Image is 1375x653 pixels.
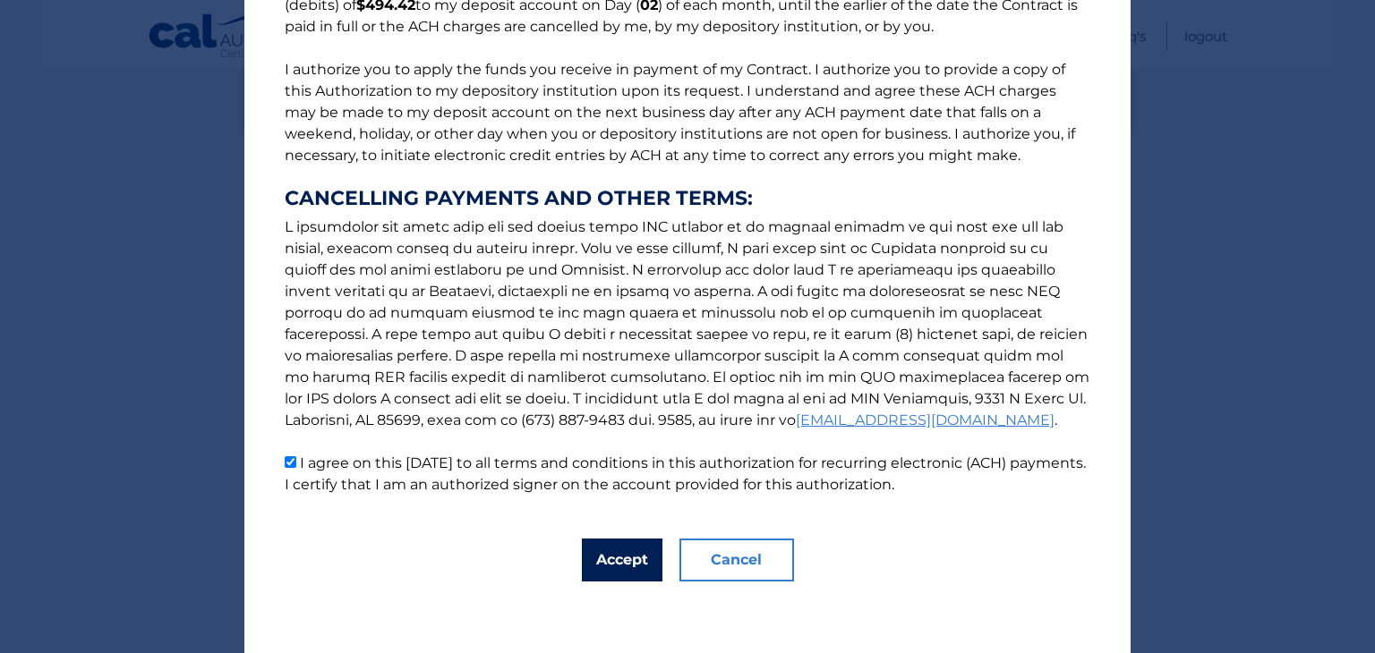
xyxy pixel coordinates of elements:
a: [EMAIL_ADDRESS][DOMAIN_NAME] [796,411,1055,428]
strong: CANCELLING PAYMENTS AND OTHER TERMS: [285,188,1090,209]
button: Accept [582,539,662,581]
label: I agree on this [DATE] to all terms and conditions in this authorization for recurring electronic... [285,454,1086,493]
button: Cancel [679,539,794,581]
